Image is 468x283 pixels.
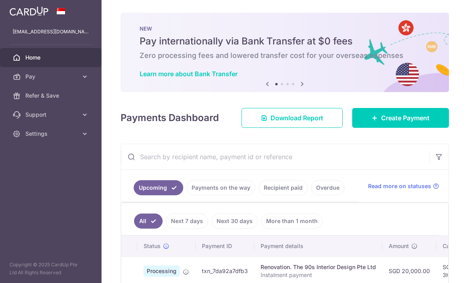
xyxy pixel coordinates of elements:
[261,214,323,229] a: More than 1 month
[25,111,78,119] span: Support
[352,108,449,128] a: Create Payment
[144,266,180,277] span: Processing
[368,182,439,190] a: Read more on statuses
[211,214,258,229] a: Next 30 days
[10,6,48,16] img: CardUp
[186,180,255,195] a: Payments on the way
[134,214,163,229] a: All
[121,13,449,92] img: Bank transfer banner
[25,130,78,138] span: Settings
[261,271,376,279] p: Instalment payment
[166,214,208,229] a: Next 7 days
[140,70,238,78] a: Learn more about Bank Transfer
[25,73,78,81] span: Pay
[121,111,219,125] h4: Payments Dashboard
[368,182,431,190] span: Read more on statuses
[261,263,376,271] div: Renovation. The 90s Interior Design Pte Ltd
[381,113,430,123] span: Create Payment
[144,242,161,250] span: Status
[270,113,323,123] span: Download Report
[242,108,343,128] a: Download Report
[259,180,308,195] a: Recipient paid
[311,180,345,195] a: Overdue
[389,242,409,250] span: Amount
[13,28,89,36] p: [EMAIL_ADDRESS][DOMAIN_NAME]
[140,25,430,32] p: NEW
[121,144,430,169] input: Search by recipient name, payment id or reference
[25,54,78,62] span: Home
[140,35,430,48] h5: Pay internationally via Bank Transfer at $0 fees
[140,51,430,60] h6: Zero processing fees and lowered transfer cost for your overseas expenses
[254,236,382,256] th: Payment details
[134,180,183,195] a: Upcoming
[25,92,78,100] span: Refer & Save
[196,236,254,256] th: Payment ID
